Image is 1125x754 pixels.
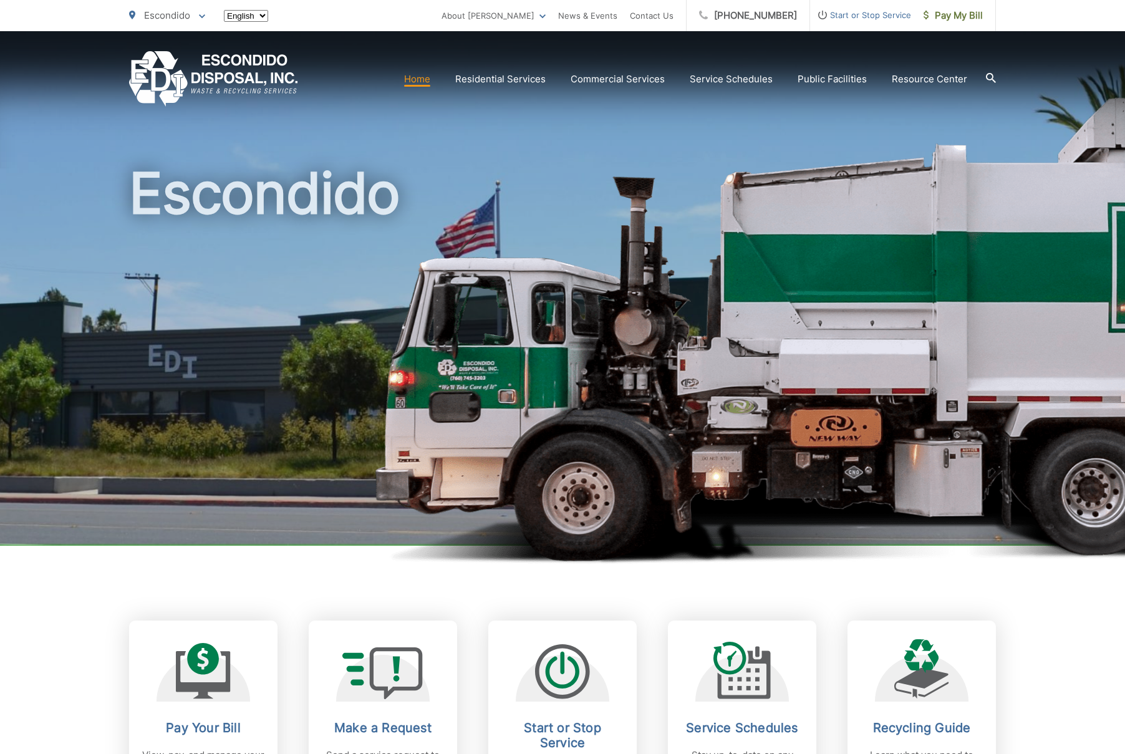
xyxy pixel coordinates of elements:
[798,72,867,87] a: Public Facilities
[558,8,617,23] a: News & Events
[142,720,265,735] h2: Pay Your Bill
[630,8,674,23] a: Contact Us
[924,8,983,23] span: Pay My Bill
[321,720,445,735] h2: Make a Request
[129,162,996,557] h1: Escondido
[455,72,546,87] a: Residential Services
[224,10,268,22] select: Select a language
[404,72,430,87] a: Home
[892,72,967,87] a: Resource Center
[442,8,546,23] a: About [PERSON_NAME]
[860,720,983,735] h2: Recycling Guide
[129,51,298,107] a: EDCD logo. Return to the homepage.
[690,72,773,87] a: Service Schedules
[680,720,804,735] h2: Service Schedules
[571,72,665,87] a: Commercial Services
[144,9,190,21] span: Escondido
[501,720,624,750] h2: Start or Stop Service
